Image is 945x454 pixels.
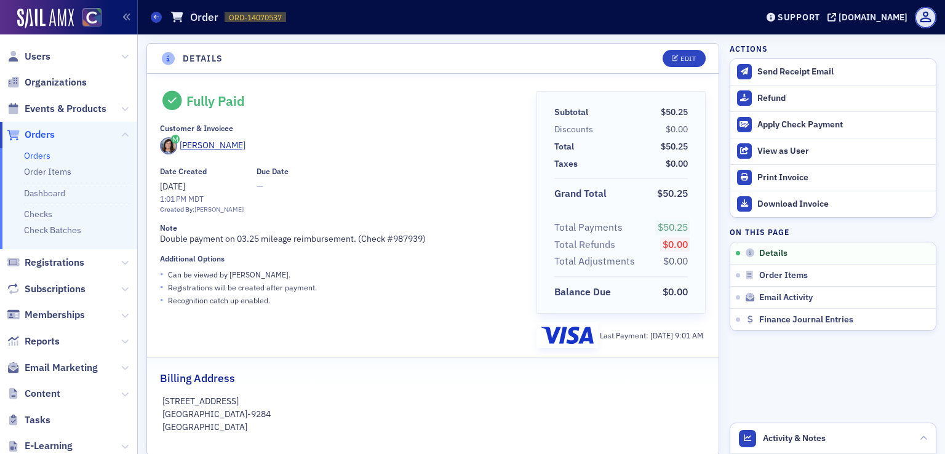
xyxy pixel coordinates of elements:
span: Profile [915,7,936,28]
span: Registrations [25,256,84,269]
div: [PERSON_NAME] [194,205,244,215]
span: 9:01 AM [675,330,703,340]
div: Total Adjustments [554,254,635,269]
a: Checks [24,209,52,220]
h4: On this page [730,226,936,237]
button: Send Receipt Email [730,59,936,85]
div: Fully Paid [186,93,245,109]
a: View Homepage [74,8,102,29]
span: • [160,268,164,281]
span: Organizations [25,76,87,89]
span: ORD-14070537 [229,12,282,23]
div: Send Receipt Email [757,66,930,78]
div: Taxes [554,157,578,170]
span: Email Activity [759,292,813,303]
p: [STREET_ADDRESS] [162,395,704,408]
span: Total Adjustments [554,254,639,269]
span: Subtotal [554,106,592,119]
span: Order Items [759,270,808,281]
div: Double payment on 03.25 mileage reimbursement. (Check #987939) [160,223,519,245]
div: Due Date [257,167,289,176]
a: Orders [7,128,55,141]
span: [DATE] [160,181,185,192]
a: Tasks [7,413,50,427]
p: Recognition catch up enabled. [168,295,270,306]
span: Finance Journal Entries [759,314,853,325]
div: Note [160,223,177,233]
time: 1:01 PM [160,194,186,204]
div: Discounts [554,123,593,136]
span: Total [554,140,578,153]
div: Date Created [160,167,207,176]
span: [DATE] [650,330,675,340]
span: E-Learning [25,439,73,453]
p: [GEOGRAPHIC_DATA] [162,421,704,434]
span: Orders [25,128,55,141]
div: Grand Total [554,186,607,201]
p: [GEOGRAPHIC_DATA]-9284 [162,408,704,421]
div: Apply Check Payment [757,119,930,130]
a: Content [7,387,60,400]
div: Subtotal [554,106,588,119]
p: Registrations will be created after payment. [168,282,317,293]
div: Edit [680,55,696,62]
h4: Actions [730,43,768,54]
div: Support [778,12,820,23]
div: Refund [757,93,930,104]
span: $50.25 [657,187,688,199]
div: Balance Due [554,285,611,300]
a: Registrations [7,256,84,269]
span: Content [25,387,60,400]
span: $0.00 [666,158,688,169]
h4: Details [183,52,223,65]
a: Download Invoice [730,191,936,217]
span: Tasks [25,413,50,427]
div: Total Refunds [554,237,615,252]
span: Taxes [554,157,582,170]
div: Download Invoice [757,199,930,210]
span: Activity & Notes [763,432,826,445]
a: Print Invoice [730,164,936,191]
a: Order Items [24,166,71,177]
a: E-Learning [7,439,73,453]
button: Apply Check Payment [730,111,936,138]
button: Refund [730,85,936,111]
a: Check Batches [24,225,81,236]
span: • [160,281,164,293]
img: SailAMX [17,9,74,28]
a: Dashboard [24,188,65,199]
a: Email Marketing [7,361,98,375]
a: Organizations [7,76,87,89]
span: Users [25,50,50,63]
span: Grand Total [554,186,611,201]
span: Balance Due [554,285,615,300]
span: $0.00 [663,255,688,267]
span: $50.25 [661,141,688,152]
span: $0.00 [663,285,688,298]
span: $50.25 [661,106,688,117]
a: Reports [7,335,60,348]
span: Total Refunds [554,237,620,252]
img: visa [541,327,594,344]
a: Memberships [7,308,85,322]
h2: Billing Address [160,370,235,386]
p: Can be viewed by [PERSON_NAME] . [168,269,290,280]
a: Orders [24,150,50,161]
span: $0.00 [666,124,688,135]
div: Last Payment: [600,330,703,341]
div: [DOMAIN_NAME] [839,12,907,23]
span: $0.00 [663,238,688,250]
span: Details [759,248,787,259]
span: Total Payments [554,220,627,235]
a: Users [7,50,50,63]
div: Customer & Invoicee [160,124,233,133]
span: Created By: [160,205,194,213]
div: Additional Options [160,254,225,263]
a: Events & Products [7,102,106,116]
button: View as User [730,138,936,164]
span: • [160,293,164,306]
span: MDT [186,194,204,204]
div: Total Payments [554,220,623,235]
span: Discounts [554,123,597,136]
button: Edit [663,50,705,67]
